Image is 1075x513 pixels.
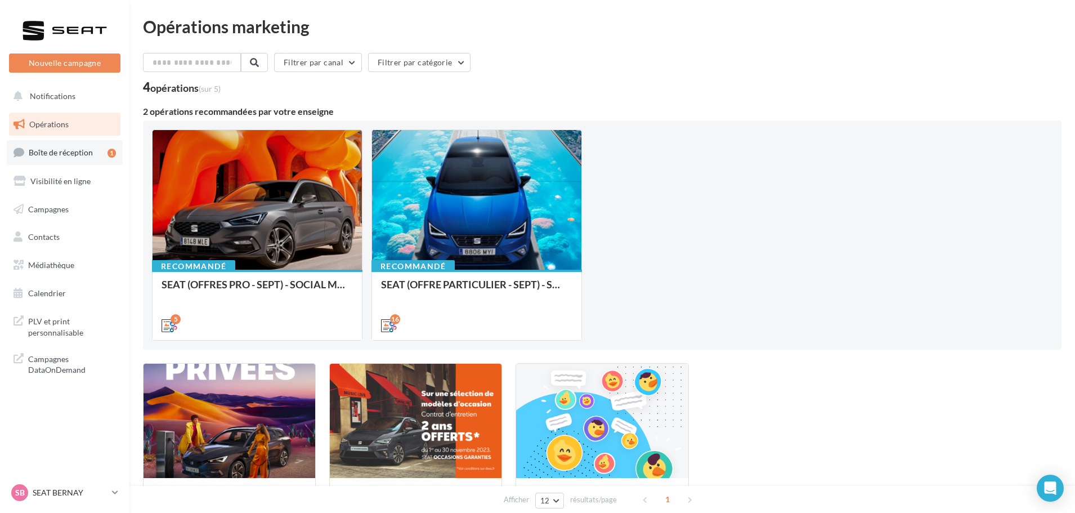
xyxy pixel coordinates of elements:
span: 1 [659,490,677,508]
span: Boîte de réception [29,148,93,157]
span: Opérations [29,119,69,129]
div: 1 [107,149,116,158]
span: Notifications [30,91,75,101]
span: Contacts [28,232,60,242]
a: Visibilité en ligne [7,169,123,193]
button: Notifications [7,84,118,108]
span: Campagnes DataOnDemand [28,351,116,376]
button: 12 [535,493,564,508]
span: Visibilité en ligne [30,176,91,186]
span: Médiathèque [28,260,74,270]
span: Calendrier [28,288,66,298]
button: Filtrer par catégorie [368,53,471,72]
a: Contacts [7,225,123,249]
span: 12 [540,496,550,505]
a: Opérations [7,113,123,136]
span: Campagnes [28,204,69,213]
div: Recommandé [371,260,455,273]
div: 2 opérations recommandées par votre enseigne [143,107,1061,116]
div: SEAT (OFFRE PARTICULIER - SEPT) - SOCIAL MEDIA [381,279,572,301]
a: Campagnes [7,198,123,221]
p: SEAT BERNAY [33,487,107,498]
span: PLV et print personnalisable [28,314,116,338]
div: 16 [390,314,400,324]
span: SB [15,487,25,498]
a: Boîte de réception1 [7,140,123,164]
div: 4 [143,81,221,93]
div: Open Intercom Messenger [1037,475,1064,502]
a: Calendrier [7,282,123,305]
span: résultats/page [570,494,617,505]
button: Nouvelle campagne [9,53,120,73]
a: Médiathèque [7,253,123,277]
div: opérations [150,83,221,93]
div: Recommandé [152,260,235,273]
a: SB SEAT BERNAY [9,482,120,503]
span: Afficher [504,494,529,505]
a: Campagnes DataOnDemand [7,347,123,380]
div: SEAT (OFFRES PRO - SEPT) - SOCIAL MEDIA [162,279,353,301]
div: Opérations marketing [143,18,1061,35]
button: Filtrer par canal [274,53,362,72]
span: (sur 5) [199,84,221,93]
div: 5 [171,314,181,324]
a: PLV et print personnalisable [7,309,123,342]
